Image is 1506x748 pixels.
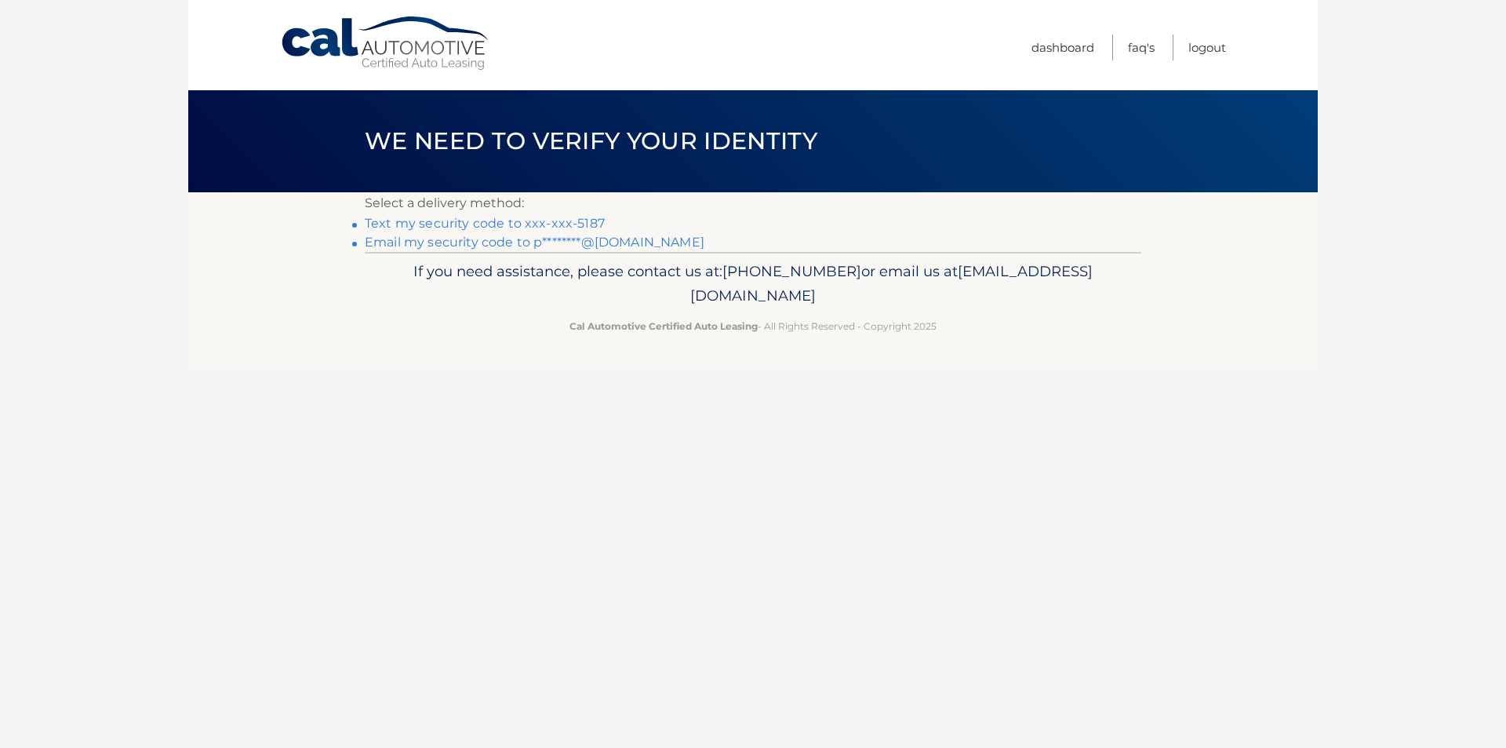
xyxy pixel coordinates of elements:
[722,262,861,280] span: [PHONE_NUMBER]
[375,318,1131,334] p: - All Rights Reserved - Copyright 2025
[1188,35,1226,60] a: Logout
[365,126,817,155] span: We need to verify your identity
[1031,35,1094,60] a: Dashboard
[280,16,492,71] a: Cal Automotive
[1128,35,1155,60] a: FAQ's
[375,259,1131,309] p: If you need assistance, please contact us at: or email us at
[569,320,758,332] strong: Cal Automotive Certified Auto Leasing
[365,216,605,231] a: Text my security code to xxx-xxx-5187
[365,235,704,250] a: Email my security code to p********@[DOMAIN_NAME]
[365,192,1141,214] p: Select a delivery method:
